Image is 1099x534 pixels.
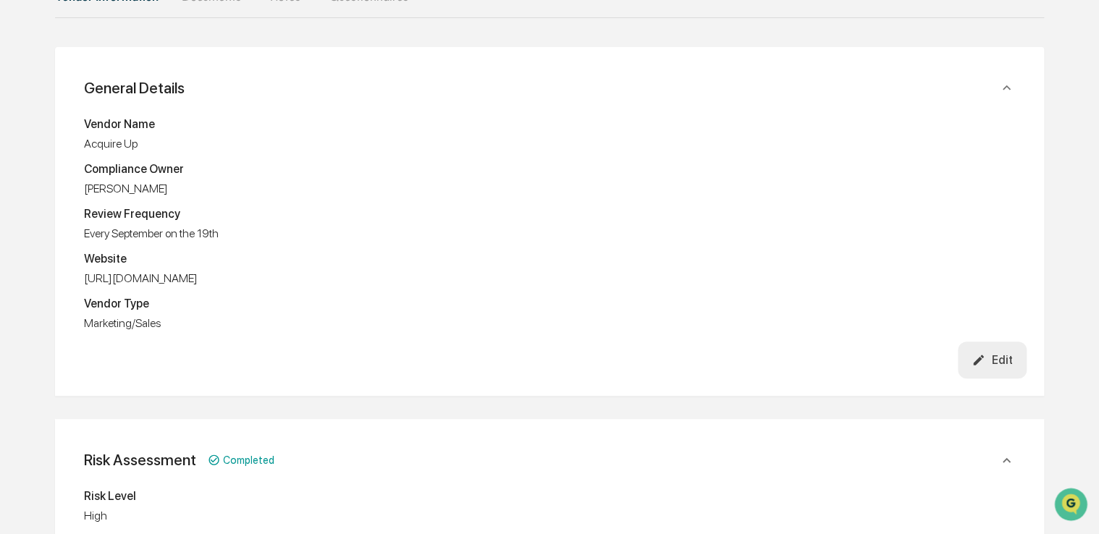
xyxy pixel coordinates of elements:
[144,319,175,330] span: Pylon
[84,226,1015,240] div: Every September on the 19th
[84,297,1015,310] div: Vendor Type
[14,258,26,269] div: 🖐️
[120,196,125,208] span: •
[84,509,1015,522] div: High
[972,353,1012,367] div: Edit
[72,111,1027,378] div: General Details
[72,436,1027,483] div: Risk AssessmentCompleted
[84,117,1015,131] div: Vendor Name
[84,316,1015,330] div: Marketing/Sales
[223,454,274,466] span: Completed
[84,451,196,469] div: Risk Assessment
[246,114,264,132] button: Start new chat
[84,162,1015,176] div: Compliance Owner
[14,110,41,136] img: 1746055101610-c473b297-6a78-478c-a979-82029cc54cd1
[84,207,1015,221] div: Review Frequency
[102,318,175,330] a: Powered byPylon
[30,110,56,136] img: 8933085812038_c878075ebb4cc5468115_72.jpg
[224,157,264,174] button: See all
[14,285,26,297] div: 🔎
[9,278,97,304] a: 🔎Data Lookup
[45,196,117,208] span: [PERSON_NAME]
[65,124,205,136] div: We're offline, we'll be back soon
[84,489,1015,503] div: Risk Level
[72,64,1027,111] div: General Details
[84,137,1015,151] div: Acquire Up
[65,110,237,124] div: Start new chat
[84,252,1015,266] div: Website
[84,271,1015,285] div: [URL][DOMAIN_NAME]
[9,250,99,276] a: 🖐️Preclearance
[958,342,1027,378] button: Edit
[29,256,93,271] span: Preclearance
[84,79,185,97] div: General Details
[119,256,180,271] span: Attestations
[14,182,38,205] img: Sigrid Alegria
[128,196,158,208] span: [DATE]
[105,258,117,269] div: 🗄️
[99,250,185,276] a: 🗄️Attestations
[14,160,97,171] div: Past conversations
[29,284,91,298] span: Data Lookup
[84,182,1015,195] div: [PERSON_NAME]
[1053,486,1092,525] iframe: Open customer support
[14,30,264,53] p: How can we help?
